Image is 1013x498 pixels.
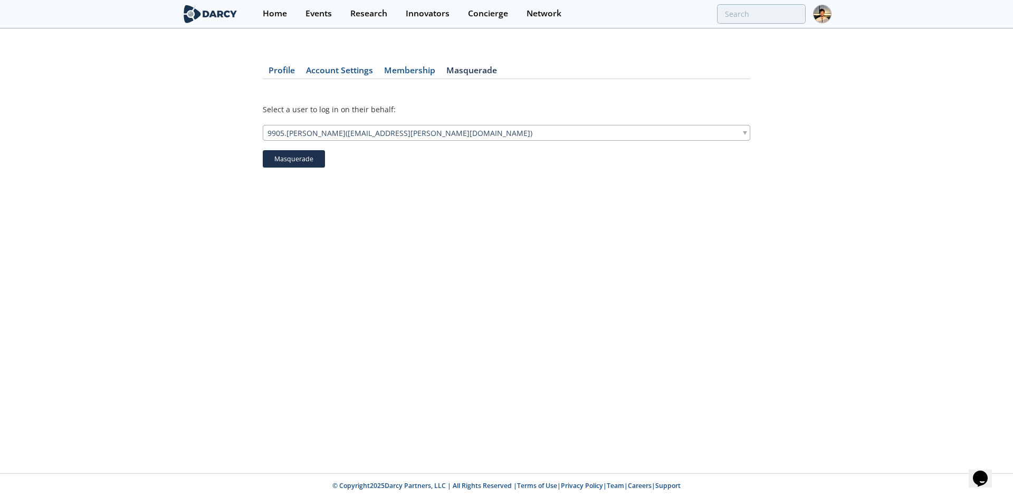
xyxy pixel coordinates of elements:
[628,481,652,490] a: Careers
[561,481,603,490] a: Privacy Policy
[305,9,332,18] div: Events
[527,9,561,18] div: Network
[406,9,450,18] div: Innovators
[263,150,325,168] button: Masquerade
[607,481,624,490] a: Team
[263,66,300,79] a: Profile
[655,481,681,490] a: Support
[263,105,750,114] div: Select a user to log in on their behalf:
[300,66,378,79] a: Account Settings
[267,125,532,140] span: 9905 . [PERSON_NAME] ( [EMAIL_ADDRESS][PERSON_NAME][DOMAIN_NAME] )
[717,4,806,24] input: Advanced Search
[263,9,287,18] div: Home
[263,125,750,141] div: 9905.[PERSON_NAME]([EMAIL_ADDRESS][PERSON_NAME][DOMAIN_NAME])
[969,456,1002,487] iframe: chat widget
[441,66,502,79] a: Masquerade
[181,5,239,23] img: logo-wide.svg
[378,66,441,79] a: Membership
[468,9,508,18] div: Concierge
[813,5,832,23] img: Profile
[116,481,897,491] p: © Copyright 2025 Darcy Partners, LLC | All Rights Reserved | | | | |
[350,9,387,18] div: Research
[517,481,557,490] a: Terms of Use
